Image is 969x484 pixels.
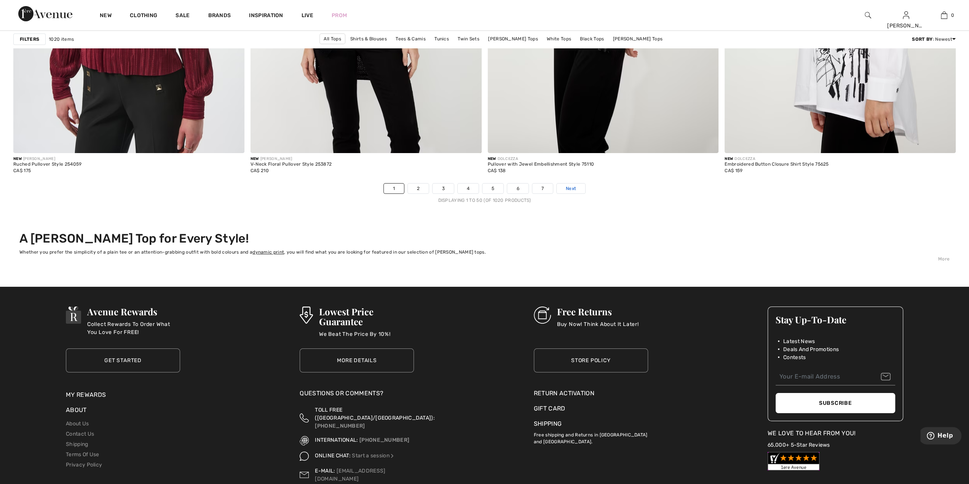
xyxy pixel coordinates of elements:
[249,12,283,20] span: Inspiration
[302,11,313,19] a: Live
[534,348,648,372] a: Store Policy
[332,11,347,19] a: Prom
[768,452,819,470] img: Customer Reviews
[783,337,815,345] span: Latest News
[87,307,180,316] h3: Avenue Rewards
[951,12,954,19] span: 0
[484,34,541,44] a: [PERSON_NAME] Tops
[725,157,733,161] span: New
[66,391,106,398] a: My Rewards
[488,168,506,173] span: CA$ 138
[315,468,385,482] a: [EMAIL_ADDRESS][DOMAIN_NAME]
[300,406,309,430] img: Toll Free (Canada/US)
[251,168,269,173] span: CA$ 210
[300,348,414,372] a: More Details
[300,436,309,445] img: International
[609,34,666,44] a: [PERSON_NAME] Tops
[912,36,956,43] div: : Newest
[315,452,351,459] span: ONLINE CHAT:
[532,184,553,193] a: 7
[458,184,479,193] a: 4
[19,231,950,246] h2: A [PERSON_NAME] Top for Every Style!
[887,22,924,30] div: [PERSON_NAME]
[534,389,648,398] a: Return Activation
[176,12,190,20] a: Sale
[359,437,409,443] a: [PHONE_NUMBER]
[768,442,830,448] a: 65,000+ 5-Star Reviews
[319,307,414,326] h3: Lowest Price Guarantee
[433,184,453,193] a: 3
[208,12,231,20] a: Brands
[783,353,806,361] span: Contests
[315,407,434,421] span: TOLL FREE ([GEOGRAPHIC_DATA]/[GEOGRAPHIC_DATA]):
[13,156,81,162] div: [PERSON_NAME]
[557,320,639,335] p: Buy Now! Think About It Later!
[920,427,961,446] iframe: Opens a widget where you can find more information
[346,34,391,44] a: Shirts & Blouses
[130,12,157,20] a: Clothing
[252,249,284,255] a: dynamic print
[300,452,309,461] img: Online Chat
[390,453,395,458] img: Online Chat
[384,184,404,193] a: 1
[18,6,72,21] img: 1ère Avenue
[66,451,99,458] a: Terms Of Use
[925,11,963,20] a: 0
[783,345,839,353] span: Deals And Promotions
[865,11,871,20] img: search the website
[13,183,956,204] nav: Page navigation
[543,34,575,44] a: White Tops
[566,185,576,192] span: Next
[315,468,335,474] span: E-MAIL:
[534,420,562,427] a: Shipping
[49,36,74,43] span: 1020 items
[300,307,313,324] img: Lowest Price Guarantee
[66,441,88,447] a: Shipping
[488,157,496,161] span: New
[100,12,112,20] a: New
[251,156,332,162] div: [PERSON_NAME]
[66,462,102,468] a: Privacy Policy
[725,156,829,162] div: DOLCEZZA
[534,404,648,413] a: Gift Card
[941,11,947,20] img: My Bag
[507,184,528,193] a: 6
[66,431,94,437] a: Contact Us
[87,320,180,335] p: Collect Rewards To Order What You Love For FREE!
[300,389,414,402] div: Questions or Comments?
[392,34,429,44] a: Tees & Camis
[19,256,950,262] div: More
[408,184,429,193] a: 2
[66,406,180,419] div: About
[19,249,950,256] div: Whether you prefer the simplicity of a plain tee or an attention-grabbing outfit with bold colour...
[488,156,594,162] div: DOLCEZZA
[534,428,648,445] p: Free shipping and Returns in [GEOGRAPHIC_DATA] and [GEOGRAPHIC_DATA].
[903,11,909,20] img: My Info
[768,429,903,438] div: We Love To Hear From You!
[431,34,453,44] a: Tunics
[13,162,81,167] div: Ruched Pullover Style 254059
[315,423,365,429] a: [PHONE_NUMBER]
[319,34,345,44] a: All Tops
[13,168,31,173] span: CA$ 175
[300,467,309,483] img: Contact us
[319,330,414,345] p: We Beat The Price By 10%!
[488,162,594,167] div: Pullover with Jewel Embellishment Style 75110
[66,307,81,324] img: Avenue Rewards
[66,348,180,372] a: Get Started
[13,197,956,204] div: Displaying 1 to 50 (of 1020 products)
[534,307,551,324] img: Free Returns
[454,34,483,44] a: Twin Sets
[557,307,639,316] h3: Free Returns
[66,420,89,427] a: About Us
[13,157,22,161] span: New
[725,168,742,173] span: CA$ 159
[20,36,39,43] strong: Filters
[912,37,932,42] strong: Sort By
[725,162,829,167] div: Embroidered Button Closure Shirt Style 75625
[251,157,259,161] span: New
[482,184,503,193] a: 5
